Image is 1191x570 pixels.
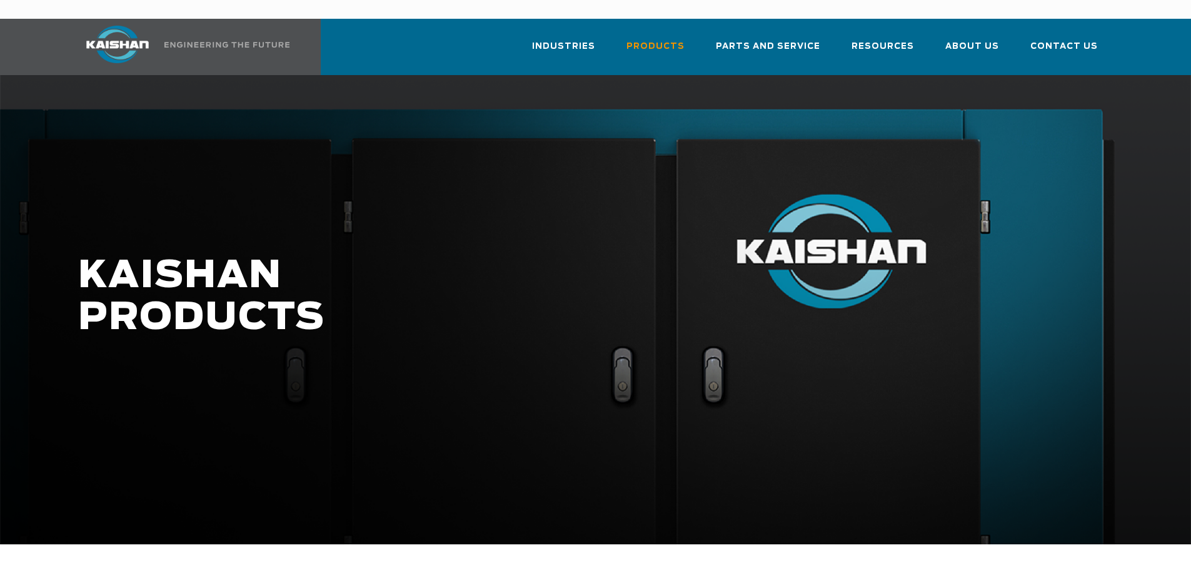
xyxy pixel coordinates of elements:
[945,30,999,73] a: About Us
[716,39,820,54] span: Parts and Service
[716,30,820,73] a: Parts and Service
[78,255,938,339] h1: KAISHAN PRODUCTS
[626,30,685,73] a: Products
[71,19,292,75] a: Kaishan USA
[532,30,595,73] a: Industries
[71,26,164,63] img: kaishan logo
[1030,30,1098,73] a: Contact Us
[1030,39,1098,54] span: Contact Us
[626,39,685,54] span: Products
[852,39,914,54] span: Resources
[945,39,999,54] span: About Us
[164,42,289,48] img: Engineering the future
[852,30,914,73] a: Resources
[532,39,595,54] span: Industries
